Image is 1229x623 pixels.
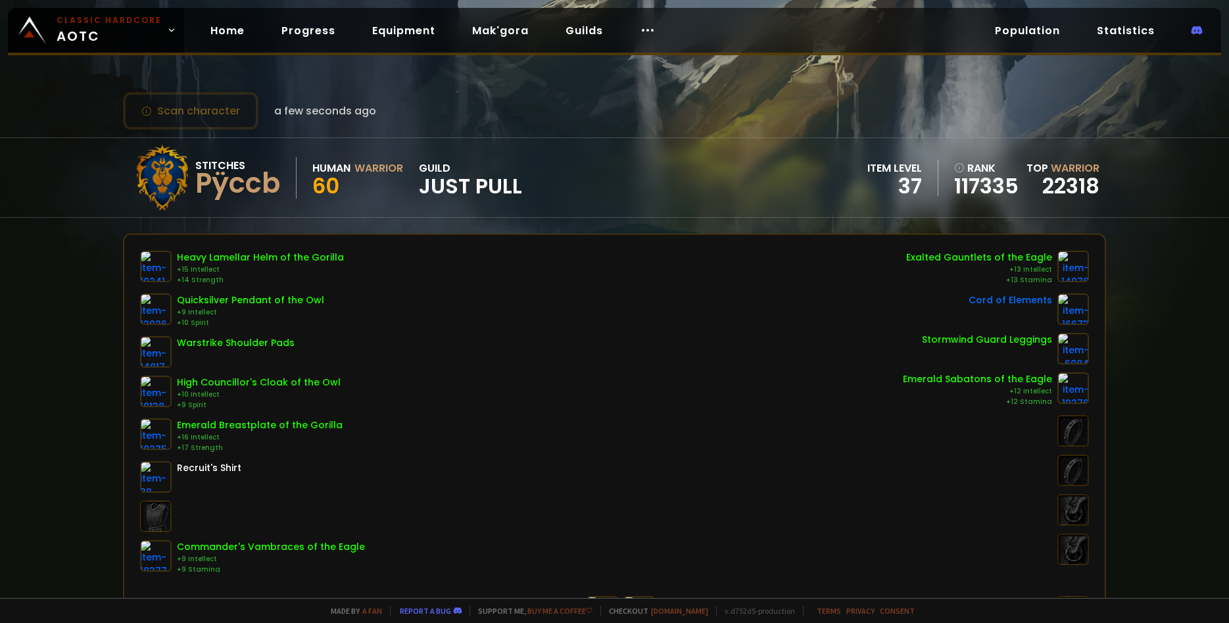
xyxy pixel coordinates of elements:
[1042,171,1099,201] a: 22318
[1057,333,1089,364] img: item-6084
[177,376,341,389] div: High Councillor's Cloak of the Owl
[274,103,376,119] span: a few seconds ago
[177,251,344,264] div: Heavy Lamellar Helm of the Gorilla
[462,17,539,44] a: Mak'gora
[8,8,184,53] a: Classic HardcoreAOTC
[57,14,162,46] span: AOTC
[906,275,1052,286] div: +13 Stamina
[57,14,162,26] small: Classic Hardcore
[177,564,365,575] div: +9 Stamina
[1026,160,1099,176] div: Top
[1057,372,1089,404] img: item-10276
[177,293,324,307] div: Quicksilver Pendant of the Owl
[922,333,1052,347] div: Stormwind Guard Leggings
[880,606,915,616] a: Consent
[660,596,790,610] div: Vorpal Dagger of the Tiger
[906,251,1052,264] div: Exalted Gauntlets of the Eagle
[140,336,172,368] img: item-14817
[362,17,446,44] a: Equipment
[323,606,382,616] span: Made by
[177,554,365,564] div: +9 Intellect
[1086,17,1165,44] a: Statistics
[651,606,708,616] a: [DOMAIN_NAME]
[903,386,1052,397] div: +12 Intellect
[906,264,1052,275] div: +13 Intellect
[140,293,172,325] img: item-12026
[419,160,522,196] div: guild
[140,376,172,407] img: item-10138
[195,157,280,174] div: Stitches
[969,293,1052,307] div: Cord of Elements
[312,160,350,176] div: Human
[984,17,1071,44] a: Population
[817,606,841,616] a: Terms
[954,160,1019,176] div: rank
[419,176,522,196] span: Just Pull
[439,596,581,610] div: Scalping Tomahawk of Agility
[177,318,324,328] div: +10 Spirit
[177,418,343,432] div: Emerald Breastplate of the Gorilla
[271,17,346,44] a: Progress
[195,174,280,193] div: Pÿccb
[867,160,922,176] div: item level
[716,606,795,616] span: v. d752d5 - production
[846,606,875,616] a: Privacy
[903,372,1052,386] div: Emerald Sabatons of the Eagle
[140,461,172,493] img: item-38
[1057,251,1089,282] img: item-14976
[555,17,614,44] a: Guilds
[177,540,365,554] div: Commander's Vambraces of the Eagle
[527,606,592,616] a: Buy me a coffee
[140,251,172,282] img: item-10241
[177,264,344,275] div: +15 Intellect
[312,171,339,201] span: 60
[140,418,172,450] img: item-10275
[954,176,1019,196] a: 117335
[177,400,341,411] div: +9 Spirit
[400,606,451,616] a: Report a bug
[177,443,343,453] div: +17 Strength
[362,606,382,616] a: a fan
[600,606,708,616] span: Checkout
[1057,293,1089,325] img: item-16673
[903,397,1052,407] div: +12 Stamina
[867,176,922,196] div: 37
[470,606,592,616] span: Support me,
[1051,161,1099,176] span: Warrior
[354,160,403,176] div: Warrior
[177,275,344,286] div: +14 Strength
[177,389,341,400] div: +10 Intellect
[177,307,324,318] div: +9 Intellect
[200,17,255,44] a: Home
[123,92,258,130] button: Scan character
[140,540,172,572] img: item-10377
[177,461,241,475] div: Recruit's Shirt
[177,432,343,443] div: +16 Intellect
[177,336,295,350] div: Warstrike Shoulder Pads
